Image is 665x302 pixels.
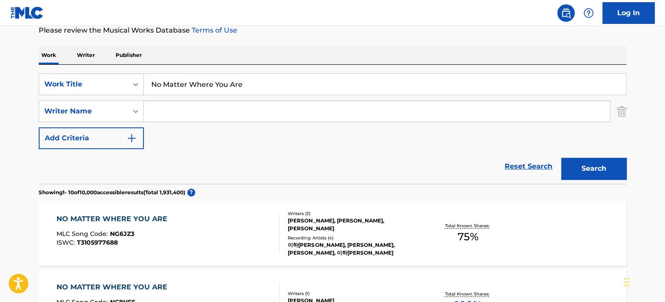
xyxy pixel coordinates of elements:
[57,230,110,238] span: MLC Song Code :
[44,106,123,116] div: Writer Name
[187,189,195,196] span: ?
[624,269,629,295] div: Drag
[39,25,626,36] p: Please review the Musical Works Database
[288,235,419,241] div: Recording Artists ( 4 )
[39,46,59,64] p: Work
[561,158,626,179] button: Search
[500,157,557,176] a: Reset Search
[288,210,419,217] div: Writers ( 3 )
[622,260,665,302] iframe: Chat Widget
[580,4,597,22] div: Help
[113,46,144,64] p: Publisher
[288,241,419,257] div: 이하[PERSON_NAME], [PERSON_NAME], [PERSON_NAME], 이하[PERSON_NAME]
[557,4,575,22] a: Public Search
[561,8,571,18] img: search
[57,282,172,292] div: NO MATTER WHERE YOU ARE
[44,79,123,90] div: Work Title
[617,100,626,122] img: Delete Criterion
[74,46,97,64] p: Writer
[190,26,237,34] a: Terms of Use
[445,291,491,297] p: Total Known Shares:
[288,290,419,297] div: Writers ( 1 )
[288,217,419,232] div: [PERSON_NAME], [PERSON_NAME], [PERSON_NAME]
[110,230,134,238] span: NG6JZ3
[57,239,77,246] span: ISWC :
[10,7,44,19] img: MLC Logo
[57,214,172,224] div: NO MATTER WHERE YOU ARE
[458,229,479,245] span: 75 %
[602,2,655,24] a: Log In
[126,133,137,143] img: 9d2ae6d4665cec9f34b9.svg
[39,189,185,196] p: Showing 1 - 10 of 10,000 accessible results (Total 1,931,400 )
[39,127,144,149] button: Add Criteria
[583,8,594,18] img: help
[39,201,626,266] a: NO MATTER WHERE YOU AREMLC Song Code:NG6JZ3ISWC:T3105977688Writers (3)[PERSON_NAME], [PERSON_NAME...
[77,239,118,246] span: T3105977688
[445,222,491,229] p: Total Known Shares:
[39,73,626,184] form: Search Form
